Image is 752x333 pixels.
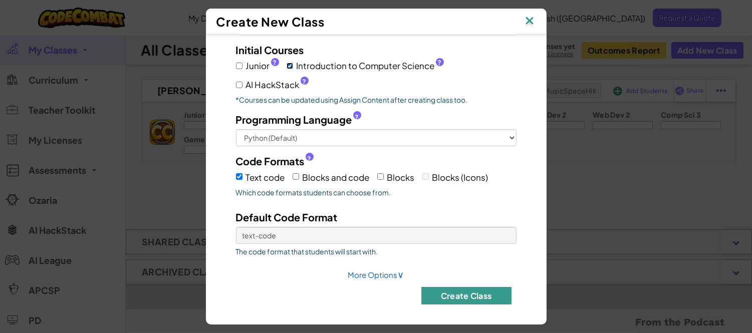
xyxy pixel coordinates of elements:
input: Blocks (Icons) [422,173,429,180]
input: Junior? [236,63,242,69]
span: Introduction to Computer Science [297,59,444,73]
input: Blocks [377,173,384,180]
span: Blocks (Icons) [432,172,488,183]
p: *Courses can be updated using Assign Content after creating class too. [236,95,517,105]
img: IconClose.svg [523,14,536,29]
span: Blocks and code [303,172,370,183]
span: ? [302,78,306,86]
span: The code format that students will start with. [236,246,517,256]
a: More Options [348,270,404,279]
button: Create Class [421,287,512,304]
input: Text code [236,173,242,180]
span: ∨ [398,268,404,280]
input: Blocks and code [293,173,299,180]
span: ? [355,113,359,121]
span: Which code formats students can choose from. [236,187,517,197]
span: Text code [246,172,285,183]
span: AI HackStack [246,78,309,92]
input: Introduction to Computer Science? [287,63,293,69]
span: ? [273,59,277,67]
span: Junior [246,59,279,73]
input: AI HackStack? [236,82,242,88]
label: Initial Courses [236,43,304,57]
span: ? [307,155,311,163]
span: Default Code Format [236,211,338,223]
span: Blocks [387,172,415,183]
span: Create New Class [216,14,325,29]
span: Programming Language [236,112,352,127]
span: Code Formats [236,154,305,168]
span: ? [437,59,441,67]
